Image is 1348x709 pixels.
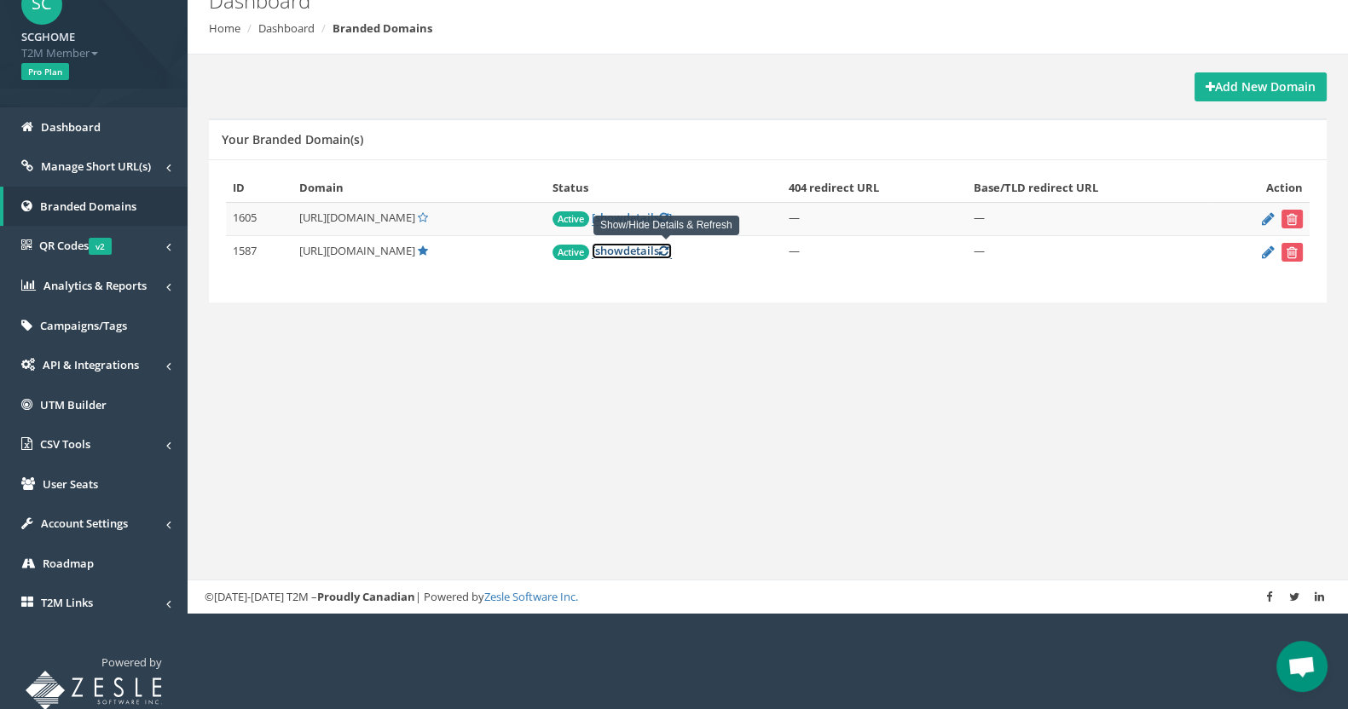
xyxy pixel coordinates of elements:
[43,278,147,293] span: Analytics & Reports
[43,556,94,571] span: Roadmap
[258,20,315,36] a: Dashboard
[553,211,589,227] span: Active
[299,210,415,225] span: [URL][DOMAIN_NAME]
[967,173,1212,203] th: Base/TLD redirect URL
[41,516,128,531] span: Account Settings
[40,318,127,333] span: Campaigns/Tags
[595,210,623,225] span: show
[782,203,967,236] td: —
[333,20,432,36] strong: Branded Domains
[484,589,578,604] a: Zesle Software Inc.
[222,133,363,146] h5: Your Branded Domain(s)
[546,173,782,203] th: Status
[1212,173,1310,203] th: Action
[292,173,546,203] th: Domain
[205,589,1331,605] div: ©[DATE]-[DATE] T2M – | Powered by
[317,589,415,604] strong: Proudly Canadian
[782,236,967,269] td: —
[967,203,1212,236] td: —
[89,238,112,255] span: v2
[418,243,428,258] a: Default
[41,119,101,135] span: Dashboard
[553,245,589,260] span: Active
[595,243,623,258] span: show
[782,173,967,203] th: 404 redirect URL
[41,159,151,174] span: Manage Short URL(s)
[40,436,90,452] span: CSV Tools
[209,20,240,36] a: Home
[39,238,112,253] span: QR Codes
[967,236,1212,269] td: —
[1276,641,1328,692] div: Open chat
[1206,78,1316,95] strong: Add New Domain
[21,25,166,61] a: SCGHOME T2M Member
[21,63,69,80] span: Pro Plan
[21,29,75,44] strong: SCGHOME
[593,216,739,235] div: Show/Hide Details & Refresh
[21,45,166,61] span: T2M Member
[592,243,672,259] a: [showdetails]
[1195,72,1327,101] a: Add New Domain
[40,199,136,214] span: Branded Domains
[43,476,98,492] span: User Seats
[226,173,292,203] th: ID
[226,203,292,236] td: 1605
[592,210,672,226] a: [showdetails]
[40,397,107,412] span: UTM Builder
[299,243,415,258] span: [URL][DOMAIN_NAME]
[226,236,292,269] td: 1587
[43,357,139,372] span: API & Integrations
[41,595,93,610] span: T2M Links
[418,210,428,225] a: Set Default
